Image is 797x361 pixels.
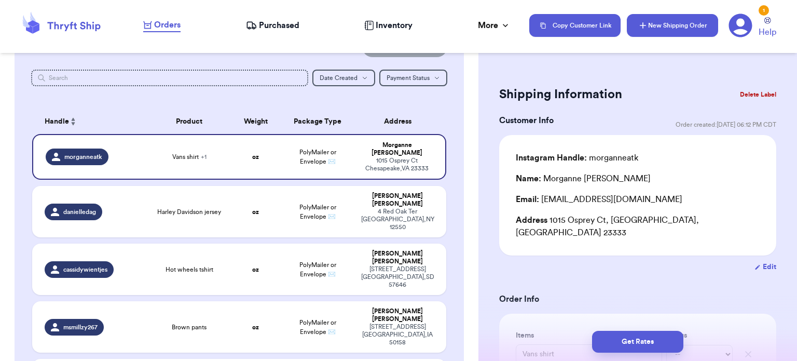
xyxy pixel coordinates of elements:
span: Address [516,216,547,224]
strong: oz [252,209,259,215]
div: 1015 Osprey Ct, [GEOGRAPHIC_DATA], [GEOGRAPHIC_DATA] 23333 [516,214,760,239]
button: Edit [754,262,776,272]
span: Orders [154,19,181,31]
div: 1015 Osprey Ct Chesapeake , VA 23333 [361,157,433,172]
span: PolyMailer or Envelope ✉️ [299,149,336,165]
th: Package Type [281,109,355,134]
div: [STREET_ADDRESS] [GEOGRAPHIC_DATA] , SD 57646 [361,265,434,289]
span: Date Created [320,75,358,81]
th: Weight [231,109,281,134]
button: Date Created [312,70,375,86]
span: PolyMailer or Envelope ✉️ [299,204,336,220]
button: Payment Status [379,70,447,86]
div: [PERSON_NAME] [PERSON_NAME] [361,192,434,208]
button: Delete Label [736,83,780,106]
div: morganneatk [516,152,638,164]
button: Get Rates [592,331,683,353]
a: Inventory [364,19,413,32]
span: PolyMailer or Envelope ✉️ [299,262,336,277]
div: [PERSON_NAME] [PERSON_NAME] [361,250,434,265]
strong: oz [252,324,259,330]
th: Product [148,109,231,134]
div: [PERSON_NAME] [PERSON_NAME] [361,307,434,323]
span: Instagram Handle: [516,154,587,162]
span: + 1 [201,154,207,160]
span: cassidywientjes [63,265,107,274]
div: 4 Red Oak Ter [GEOGRAPHIC_DATA] , NY 12550 [361,208,434,231]
span: Inventory [376,19,413,32]
span: Email: [516,195,539,204]
span: Help [759,26,776,38]
div: More [478,19,511,32]
input: Search [31,70,308,86]
span: Hot wheels tshirt [166,265,213,274]
span: Harley Davidson jersey [157,208,221,216]
div: [STREET_ADDRESS] [GEOGRAPHIC_DATA] , IA 50158 [361,323,434,346]
div: [EMAIL_ADDRESS][DOMAIN_NAME] [516,193,760,206]
a: Orders [143,19,181,32]
span: Handle [45,116,69,127]
span: Brown pants [172,323,207,331]
button: New Shipping Order [627,14,718,37]
strong: oz [252,266,259,273]
button: Copy Customer Link [529,14,621,37]
h3: Customer Info [499,114,554,127]
span: danielledag [63,208,96,216]
span: Vans shirt [172,153,207,161]
a: Help [759,17,776,38]
h2: Shipping Information [499,86,622,103]
span: morganneatk [64,153,102,161]
div: Morganne [PERSON_NAME] [361,141,433,157]
a: Purchased [246,19,299,32]
span: Payment Status [387,75,430,81]
span: msmillzy267 [63,323,98,331]
span: PolyMailer or Envelope ✉️ [299,319,336,335]
a: 1 [729,14,752,37]
div: Morganne [PERSON_NAME] [516,172,651,185]
span: Purchased [259,19,299,32]
strong: oz [252,154,259,160]
div: 1 [759,5,769,16]
th: Address [355,109,446,134]
h3: Order Info [499,293,776,305]
button: Sort ascending [69,115,77,128]
span: Name: [516,175,541,183]
span: Order created: [DATE] 06:12 PM CDT [676,121,776,129]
